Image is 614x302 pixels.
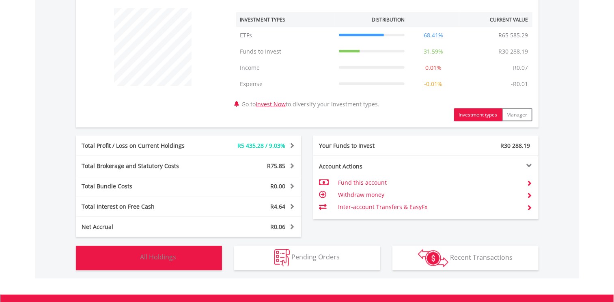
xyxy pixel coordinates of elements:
span: R5 435.28 / 9.03% [238,142,286,149]
span: All Holdings [140,253,177,262]
td: Expense [236,76,335,92]
img: pending_instructions-wht.png [274,249,290,267]
td: R65 585.29 [495,27,532,43]
div: Your Funds to Invest [313,142,426,150]
span: R0.00 [271,182,286,190]
button: Pending Orders [234,246,380,270]
td: 0.01% [409,60,458,76]
td: -0.01% [409,76,458,92]
td: Inter-account Transfers & EasyFx [338,201,520,213]
td: ETFs [236,27,335,43]
div: Distribution [372,16,405,23]
td: Funds to Invest [236,43,335,60]
img: transactions-zar-wht.png [418,249,448,267]
td: 68.41% [409,27,458,43]
div: Total Brokerage and Statutory Costs [76,162,207,170]
div: Net Accrual [76,223,207,231]
button: Manager [502,108,532,121]
div: Total Bundle Costs [76,182,207,190]
th: Investment Types [236,12,335,27]
div: Total Interest on Free Cash [76,203,207,211]
td: 31.59% [409,43,458,60]
span: Pending Orders [291,253,340,262]
span: R30 288.19 [501,142,530,149]
button: Investment types [454,108,502,121]
button: Recent Transactions [392,246,539,270]
td: R0.07 [509,60,532,76]
td: Withdraw money [338,189,520,201]
span: R75.85 [267,162,286,170]
span: R0.06 [271,223,286,231]
div: Go to to diversify your investment types. [230,4,539,121]
th: Current Value [458,12,532,27]
span: R4.64 [271,203,286,210]
td: Fund this account [338,177,520,189]
a: Invest Now [256,100,286,108]
div: Total Profit / Loss on Current Holdings [76,142,207,150]
span: Recent Transactions [450,253,513,262]
button: All Holdings [76,246,222,270]
td: Income [236,60,335,76]
img: holdings-wht.png [121,249,139,267]
td: R30 288.19 [495,43,532,60]
div: Account Actions [313,162,426,170]
td: -R0.01 [507,76,532,92]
